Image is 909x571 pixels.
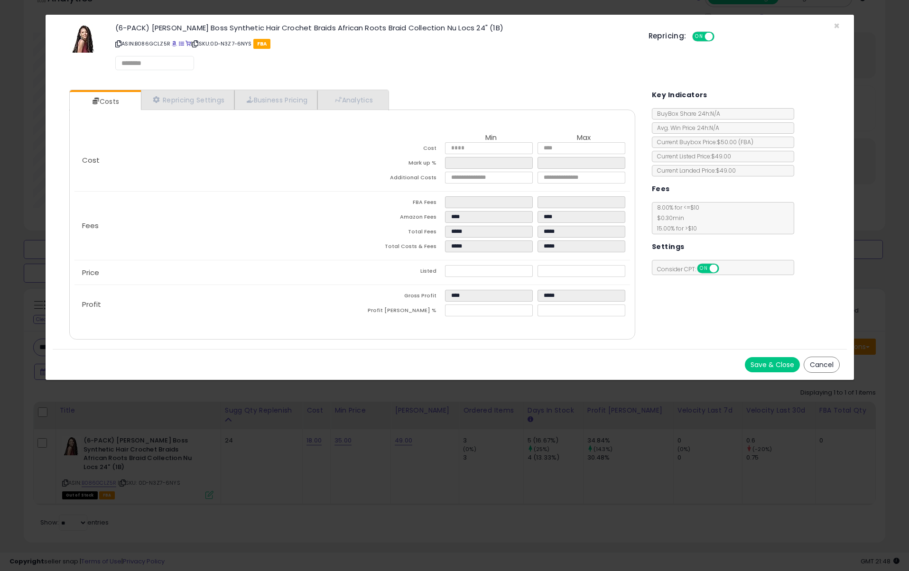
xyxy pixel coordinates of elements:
[352,240,445,255] td: Total Costs & Fees
[693,33,705,41] span: ON
[352,196,445,211] td: FBA Fees
[352,304,445,319] td: Profit [PERSON_NAME] %
[652,241,684,253] h5: Settings
[70,92,140,111] a: Costs
[186,40,191,47] a: Your listing only
[352,265,445,280] td: Listed
[445,134,538,142] th: Min
[74,269,352,276] p: Price
[115,24,634,31] h3: (6-PACK) [PERSON_NAME] Boss Synthetic Hair Crochet Braids African Roots Braid Collection Nu Locs ...
[652,138,753,146] span: Current Buybox Price:
[352,172,445,186] td: Additional Costs
[745,357,800,372] button: Save & Close
[804,357,840,373] button: Cancel
[352,290,445,304] td: Gross Profit
[538,134,630,142] th: Max
[179,40,184,47] a: All offer listings
[713,33,728,41] span: OFF
[352,211,445,226] td: Amazon Fees
[141,90,235,110] a: Repricing Settings
[834,19,840,33] span: ×
[652,152,731,160] span: Current Listed Price: $49.00
[352,157,445,172] td: Mark up %
[70,24,98,53] img: 410OoHEJJPL._SL60_.jpg
[74,301,352,308] p: Profit
[738,138,753,146] span: ( FBA )
[652,89,707,101] h5: Key Indicators
[74,157,352,164] p: Cost
[652,265,732,273] span: Consider CPT:
[253,39,271,49] span: FBA
[172,40,177,47] a: BuyBox page
[652,224,697,232] span: 15.00 % for > $10
[652,124,719,132] span: Avg. Win Price 24h: N/A
[352,226,445,240] td: Total Fees
[718,265,733,273] span: OFF
[652,214,684,222] span: $0.30 min
[234,90,317,110] a: Business Pricing
[652,110,720,118] span: BuyBox Share 24h: N/A
[652,166,736,175] span: Current Landed Price: $49.00
[115,36,634,51] p: ASIN: B086GCLZ5R | SKU: 0D-N3Z7-6NYS
[317,90,388,110] a: Analytics
[652,183,670,195] h5: Fees
[352,142,445,157] td: Cost
[717,138,753,146] span: $50.00
[652,203,699,232] span: 8.00 % for <= $10
[649,32,686,40] h5: Repricing:
[74,222,352,230] p: Fees
[698,265,710,273] span: ON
